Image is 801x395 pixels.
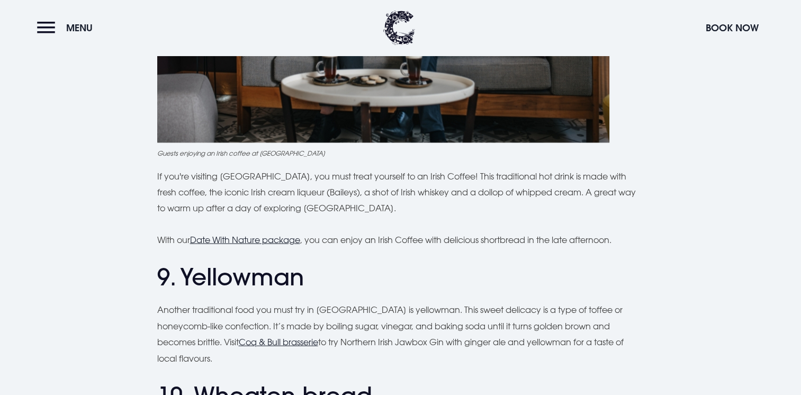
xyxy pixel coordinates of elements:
a: Date With Nature package [190,235,300,245]
span: Menu [66,22,93,34]
img: Clandeboye Lodge [383,11,415,45]
button: Menu [37,16,98,39]
figcaption: Guests enjoying an Irish coffee at [GEOGRAPHIC_DATA] [157,148,644,158]
a: Coq & Bull brasserie [239,337,318,347]
h2: 9. Yellowman [157,263,644,291]
p: With our , you can enjoy an Irish Coffee with delicious shortbread in the late afternoon. [157,232,644,248]
button: Book Now [700,16,764,39]
p: If you're visiting [GEOGRAPHIC_DATA], you must treat yourself to an Irish Coffee! This traditiona... [157,168,644,217]
p: Another traditional food you must try in [GEOGRAPHIC_DATA] is yellowman. This sweet delicacy is a... [157,302,644,366]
